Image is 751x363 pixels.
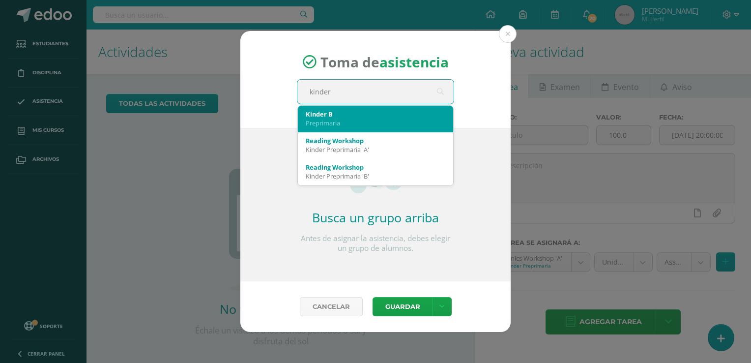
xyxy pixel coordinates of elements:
[320,53,449,71] span: Toma de
[297,234,454,253] p: Antes de asignar la asistencia, debes elegir un grupo de alumnos.
[379,53,449,71] strong: asistencia
[300,297,363,316] a: Cancelar
[306,136,445,145] div: Reading Workshop
[297,80,454,104] input: Busca un grado o sección aquí...
[373,297,433,316] button: Guardar
[306,172,445,181] div: Kinder Preprimaria 'B'
[499,25,517,43] button: Close (Esc)
[297,209,454,226] h2: Busca un grupo arriba
[306,163,445,172] div: Reading Workshop
[306,119,445,127] div: Preprimaria
[306,110,445,119] div: Kinder B
[306,145,445,154] div: Kinder Preprimaria 'A'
